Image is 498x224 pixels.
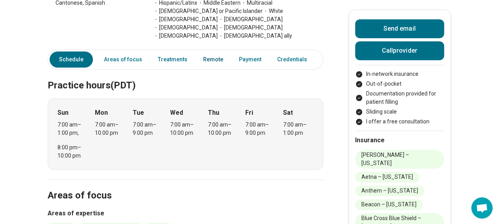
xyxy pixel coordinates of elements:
ul: Payment options [355,70,444,126]
li: Anthem – [US_STATE] [355,185,424,196]
li: Sliding scale [355,108,444,116]
span: [DEMOGRAPHIC_DATA] [153,32,218,40]
h2: Insurance [355,136,444,145]
li: Beacon – [US_STATE] [355,199,423,210]
strong: Thu [208,108,219,118]
div: 8:00 pm – 10:00 pm [57,143,88,160]
span: [DEMOGRAPHIC_DATA] or Pacific Islander [153,7,263,15]
span: [DEMOGRAPHIC_DATA] ally [218,32,292,40]
li: Aetna – [US_STATE] [355,172,419,182]
span: [DEMOGRAPHIC_DATA] [218,24,283,32]
a: Other [318,51,346,68]
div: Open chat [471,197,492,218]
li: [PERSON_NAME] – [US_STATE] [355,150,444,169]
h2: Areas of focus [48,170,323,202]
h2: Practice hours (PDT) [48,60,323,92]
button: Callprovider [355,41,444,60]
li: In-network insurance [355,70,444,78]
div: 7:00 am – 10:00 pm [208,121,238,137]
a: Payment [234,51,266,68]
strong: Tue [133,108,144,118]
button: Send email [355,19,444,38]
div: When does the program meet? [48,98,323,170]
strong: Fri [245,108,253,118]
strong: Mon [95,108,108,118]
span: White [263,7,283,15]
li: Out-of-pocket [355,80,444,88]
div: 7:00 am – 9:00 pm [133,121,163,137]
div: 7:00 am – 10:00 pm [170,121,200,137]
div: 7:00 am – 9:00 pm [245,121,276,137]
div: 7:00 am – 1:00 pm [283,121,313,137]
div: 7:00 am – 1:00 pm , [57,121,88,137]
strong: Sun [57,108,68,118]
a: Areas of focus [99,51,147,68]
a: Schedule [50,51,93,68]
li: Documentation provided for patient filling [355,90,444,106]
a: Remote [198,51,228,68]
h3: Areas of expertise [48,209,323,218]
div: 7:00 am – 10:00 pm [95,121,125,137]
a: Credentials [272,51,312,68]
strong: Wed [170,108,183,118]
a: Treatments [153,51,192,68]
span: [DEMOGRAPHIC_DATA] [153,15,218,24]
span: [DEMOGRAPHIC_DATA] [153,24,218,32]
span: [DEMOGRAPHIC_DATA] [218,15,283,24]
strong: Sat [283,108,293,118]
li: I offer a free consultation [355,118,444,126]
